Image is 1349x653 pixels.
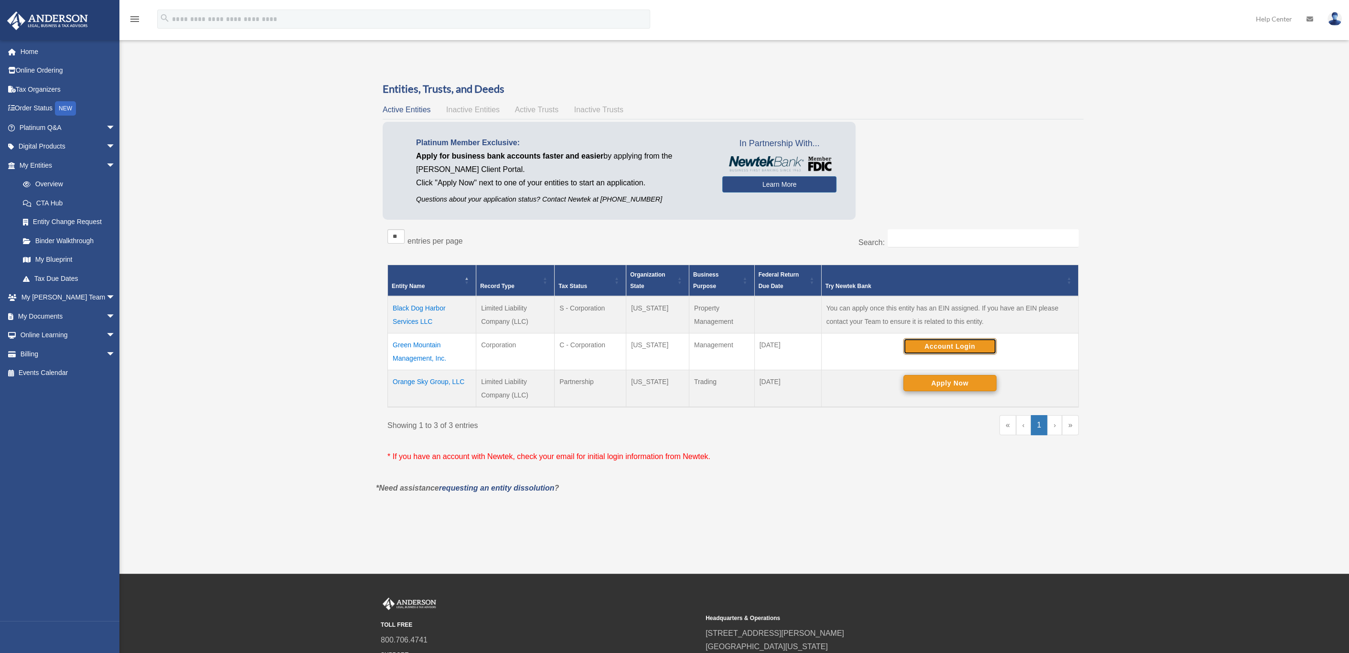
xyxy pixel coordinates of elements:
td: Partnership [555,370,626,407]
a: Order StatusNEW [7,99,130,118]
p: Platinum Member Exclusive: [416,136,708,150]
span: Apply for business bank accounts faster and easier [416,152,603,160]
a: Home [7,42,130,61]
a: Learn More [722,176,836,193]
span: arrow_drop_down [106,326,125,345]
a: Overview [13,175,120,194]
a: Tax Due Dates [13,269,125,288]
a: Digital Productsarrow_drop_down [7,137,130,156]
a: Binder Walkthrough [13,231,125,250]
a: Billingarrow_drop_down [7,344,130,364]
span: Entity Name [392,283,425,289]
th: Federal Return Due Date: Activate to sort [754,265,821,296]
a: Platinum Q&Aarrow_drop_down [7,118,130,137]
td: [DATE] [754,333,821,370]
td: Orange Sky Group, LLC [388,370,476,407]
span: arrow_drop_down [106,288,125,308]
span: In Partnership With... [722,136,836,151]
label: Search: [858,238,885,246]
span: Active Entities [383,106,430,114]
span: arrow_drop_down [106,118,125,138]
th: Entity Name: Activate to invert sorting [388,265,476,296]
a: menu [129,17,140,25]
img: User Pic [1328,12,1342,26]
a: Next [1047,415,1062,435]
a: Events Calendar [7,364,130,383]
td: Property Management [689,296,754,333]
td: Corporation [476,333,555,370]
th: Tax Status: Activate to sort [555,265,626,296]
span: arrow_drop_down [106,137,125,157]
span: arrow_drop_down [106,344,125,364]
div: Showing 1 to 3 of 3 entries [387,415,726,432]
a: My [PERSON_NAME] Teamarrow_drop_down [7,288,130,307]
td: [US_STATE] [626,333,689,370]
td: C - Corporation [555,333,626,370]
h3: Entities, Trusts, and Deeds [383,82,1083,96]
a: Online Ordering [7,61,130,80]
p: Questions about your application status? Contact Newtek at [PHONE_NUMBER] [416,193,708,205]
a: My Blueprint [13,250,125,269]
button: Apply Now [903,375,996,391]
a: requesting an entity dissolution [439,484,555,492]
td: [US_STATE] [626,370,689,407]
a: CTA Hub [13,193,125,213]
td: You can apply once this entity has an EIN assigned. If you have an EIN please contact your Team t... [821,296,1078,333]
td: [US_STATE] [626,296,689,333]
p: Click "Apply Now" next to one of your entities to start an application. [416,176,708,190]
div: NEW [55,101,76,116]
img: Anderson Advisors Platinum Portal [381,598,438,610]
span: arrow_drop_down [106,307,125,326]
td: Management [689,333,754,370]
th: Try Newtek Bank : Activate to sort [821,265,1078,296]
th: Business Purpose: Activate to sort [689,265,754,296]
span: Business Purpose [693,271,718,289]
img: Anderson Advisors Platinum Portal [4,11,91,30]
i: menu [129,13,140,25]
a: My Documentsarrow_drop_down [7,307,130,326]
div: Try Newtek Bank [825,280,1064,292]
th: Organization State: Activate to sort [626,265,689,296]
p: by applying from the [PERSON_NAME] Client Portal. [416,150,708,176]
a: Tax Organizers [7,80,130,99]
a: My Entitiesarrow_drop_down [7,156,125,175]
a: Last [1062,415,1079,435]
td: Limited Liability Company (LLC) [476,370,555,407]
span: Organization State [630,271,665,289]
td: Green Mountain Management, Inc. [388,333,476,370]
td: [DATE] [754,370,821,407]
td: Black Dog Harbor Services LLC [388,296,476,333]
td: Limited Liability Company (LLC) [476,296,555,333]
i: search [160,13,170,23]
small: Headquarters & Operations [706,613,1024,623]
label: entries per page [407,237,463,245]
button: Account Login [903,338,996,354]
em: *Need assistance ? [376,484,559,492]
a: Previous [1016,415,1031,435]
a: First [999,415,1016,435]
a: 1 [1031,415,1048,435]
a: 800.706.4741 [381,636,428,644]
span: Inactive Entities [446,106,500,114]
a: [GEOGRAPHIC_DATA][US_STATE] [706,642,828,651]
td: S - Corporation [555,296,626,333]
p: * If you have an account with Newtek, check your email for initial login information from Newtek. [387,450,1079,463]
span: Federal Return Due Date [759,271,799,289]
td: Trading [689,370,754,407]
span: Tax Status [558,283,587,289]
span: Record Type [480,283,514,289]
span: Active Trusts [515,106,559,114]
small: TOLL FREE [381,620,699,630]
a: Account Login [903,342,996,350]
span: arrow_drop_down [106,156,125,175]
a: Entity Change Request [13,213,125,232]
a: Online Learningarrow_drop_down [7,326,130,345]
img: NewtekBankLogoSM.png [727,156,832,171]
th: Record Type: Activate to sort [476,265,555,296]
a: [STREET_ADDRESS][PERSON_NAME] [706,629,844,637]
span: Inactive Trusts [574,106,623,114]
